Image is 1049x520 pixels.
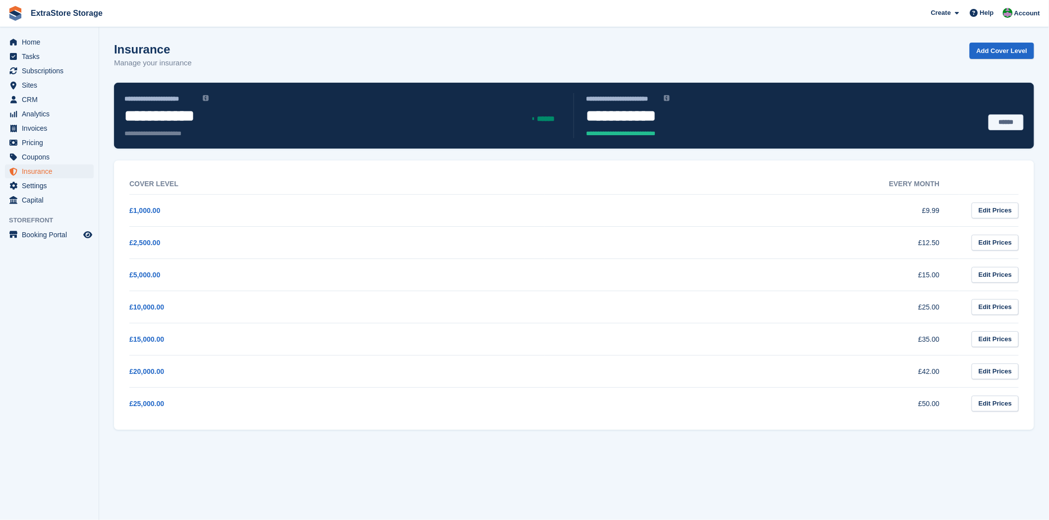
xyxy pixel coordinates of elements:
[114,43,192,56] h1: Insurance
[544,387,959,419] td: £50.00
[22,78,81,92] span: Sites
[22,50,81,63] span: Tasks
[5,50,94,63] a: menu
[22,64,81,78] span: Subscriptions
[970,43,1035,59] a: Add Cover Level
[544,194,959,226] td: £9.99
[27,5,107,21] a: ExtraStore Storage
[5,193,94,207] a: menu
[129,174,544,195] th: Cover Level
[129,271,160,279] a: £5,000.00
[129,239,160,247] a: £2,500.00
[5,121,94,135] a: menu
[931,8,951,18] span: Create
[5,228,94,242] a: menu
[22,164,81,178] span: Insurance
[980,8,994,18] span: Help
[9,215,99,225] span: Storefront
[22,136,81,150] span: Pricing
[22,193,81,207] span: Capital
[129,400,164,408] a: £25,000.00
[544,259,959,291] td: £15.00
[114,57,192,69] p: Manage your insurance
[972,203,1019,219] a: Edit Prices
[129,207,160,214] a: £1,000.00
[5,78,94,92] a: menu
[972,396,1019,412] a: Edit Prices
[82,229,94,241] a: Preview store
[5,179,94,193] a: menu
[129,303,164,311] a: £10,000.00
[203,95,209,101] img: icon-info-grey-7440780725fd019a000dd9b08b2336e03edf1995a4989e88bcd33f0948082b44.svg
[5,93,94,106] a: menu
[22,228,81,242] span: Booking Portal
[1003,8,1013,18] img: Grant Daniel
[544,291,959,323] td: £25.00
[972,267,1019,283] a: Edit Prices
[5,107,94,121] a: menu
[22,107,81,121] span: Analytics
[5,64,94,78] a: menu
[544,355,959,387] td: £42.00
[5,136,94,150] a: menu
[5,150,94,164] a: menu
[5,164,94,178] a: menu
[22,93,81,106] span: CRM
[972,364,1019,380] a: Edit Prices
[544,226,959,259] td: £12.50
[22,121,81,135] span: Invoices
[22,150,81,164] span: Coupons
[972,299,1019,315] a: Edit Prices
[1014,8,1040,18] span: Account
[664,95,670,101] img: icon-info-grey-7440780725fd019a000dd9b08b2336e03edf1995a4989e88bcd33f0948082b44.svg
[544,323,959,355] td: £35.00
[22,35,81,49] span: Home
[972,235,1019,251] a: Edit Prices
[22,179,81,193] span: Settings
[129,335,164,343] a: £15,000.00
[129,367,164,375] a: £20,000.00
[8,6,23,21] img: stora-icon-8386f47178a22dfd0bd8f6a31ec36ba5ce8667c1dd55bd0f319d3a0aa187defe.svg
[544,174,959,195] th: Every month
[972,331,1019,348] a: Edit Prices
[5,35,94,49] a: menu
